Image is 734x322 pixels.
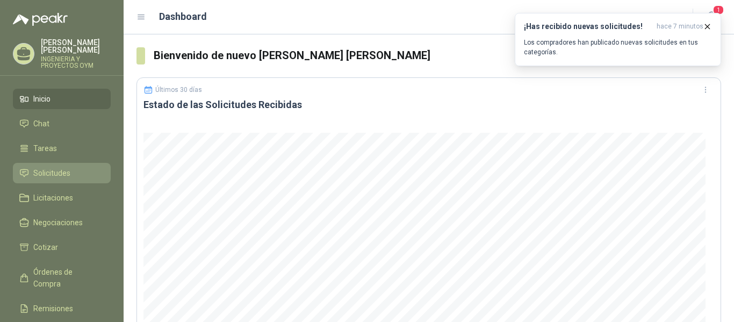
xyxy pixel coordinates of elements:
p: Los compradores han publicado nuevas solicitudes en tus categorías. [524,38,712,57]
img: Logo peakr [13,13,68,26]
a: Órdenes de Compra [13,262,111,294]
h3: ¡Has recibido nuevas solicitudes! [524,22,652,31]
button: 1 [702,8,721,27]
p: INGENIERIA Y PROYECTOS OYM [41,56,111,69]
p: Últimos 30 días [155,86,202,94]
span: Chat [33,118,49,130]
a: Negociaciones [13,212,111,233]
a: Remisiones [13,298,111,319]
h3: Estado de las Solicitudes Recibidas [143,98,714,111]
span: Solicitudes [33,167,70,179]
span: Órdenes de Compra [33,266,100,290]
span: Licitaciones [33,192,73,204]
span: Remisiones [33,303,73,314]
span: Cotizar [33,241,58,253]
a: Chat [13,113,111,134]
a: Cotizar [13,237,111,257]
h1: Dashboard [159,9,207,24]
button: ¡Has recibido nuevas solicitudes!hace 7 minutos Los compradores han publicado nuevas solicitudes ... [515,13,721,66]
span: Tareas [33,142,57,154]
a: Inicio [13,89,111,109]
span: Negociaciones [33,217,83,228]
a: Licitaciones [13,188,111,208]
h3: Bienvenido de nuevo [PERSON_NAME] [PERSON_NAME] [154,47,721,64]
a: Solicitudes [13,163,111,183]
a: Tareas [13,138,111,159]
span: hace 7 minutos [657,22,703,31]
p: [PERSON_NAME] [PERSON_NAME] [41,39,111,54]
span: Inicio [33,93,51,105]
span: 1 [713,5,724,15]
